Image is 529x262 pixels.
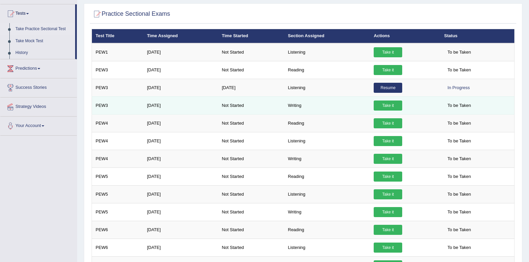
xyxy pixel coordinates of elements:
a: History [12,47,75,59]
td: Not Started [218,203,284,221]
a: Predictions [0,59,77,76]
td: Not Started [218,168,284,185]
h2: Practice Sectional Exams [92,9,170,19]
a: Resume [374,83,402,93]
a: Take it [374,65,402,75]
a: Take Mock Test [12,35,75,47]
td: Not Started [218,43,284,61]
td: PEW3 [92,96,144,114]
td: Not Started [218,221,284,239]
a: Take it [374,207,402,217]
td: PEW6 [92,239,144,256]
td: Not Started [218,96,284,114]
td: [DATE] [143,185,218,203]
a: Take it [374,225,402,235]
span: To be Taken [444,189,474,199]
td: PEW5 [92,168,144,185]
td: [DATE] [143,203,218,221]
span: To be Taken [444,136,474,146]
a: Your Account [0,117,77,133]
td: [DATE] [218,79,284,96]
th: Section Assigned [284,29,370,43]
td: [DATE] [143,168,218,185]
a: Tests [0,4,75,21]
td: Writing [284,96,370,114]
th: Time Assigned [143,29,218,43]
td: Writing [284,203,370,221]
td: Listening [284,43,370,61]
td: [DATE] [143,114,218,132]
th: Actions [370,29,440,43]
td: PEW1 [92,43,144,61]
td: PEW3 [92,79,144,96]
td: Reading [284,168,370,185]
td: PEW6 [92,221,144,239]
a: Strategy Videos [0,97,77,114]
span: To be Taken [444,118,474,128]
td: [DATE] [143,150,218,168]
td: [DATE] [143,132,218,150]
div: In Progress [444,83,473,93]
td: Not Started [218,61,284,79]
td: Not Started [218,150,284,168]
td: [DATE] [143,61,218,79]
td: Listening [284,79,370,96]
a: Take it [374,118,402,128]
a: Take it [374,172,402,182]
td: Reading [284,221,370,239]
a: Take it [374,189,402,199]
td: Reading [284,114,370,132]
a: Take it [374,101,402,111]
span: To be Taken [444,154,474,164]
a: Take it [374,154,402,164]
td: Not Started [218,239,284,256]
td: [DATE] [143,96,218,114]
td: Listening [284,185,370,203]
a: Take it [374,136,402,146]
td: Reading [284,61,370,79]
span: To be Taken [444,65,474,75]
span: To be Taken [444,101,474,111]
td: Not Started [218,185,284,203]
a: Take it [374,243,402,253]
td: Not Started [218,114,284,132]
span: To be Taken [444,225,474,235]
td: [DATE] [143,79,218,96]
span: To be Taken [444,172,474,182]
a: Take Practice Sectional Test [12,23,75,35]
span: To be Taken [444,207,474,217]
td: PEW5 [92,185,144,203]
td: [DATE] [143,43,218,61]
a: Success Stories [0,78,77,95]
td: PEW4 [92,150,144,168]
a: Take it [374,47,402,57]
td: Not Started [218,132,284,150]
td: Listening [284,132,370,150]
th: Status [440,29,514,43]
td: PEW5 [92,203,144,221]
td: PEW3 [92,61,144,79]
span: To be Taken [444,47,474,57]
td: PEW4 [92,132,144,150]
th: Time Started [218,29,284,43]
td: [DATE] [143,239,218,256]
td: [DATE] [143,221,218,239]
td: Listening [284,239,370,256]
td: Writing [284,150,370,168]
th: Test Title [92,29,144,43]
span: To be Taken [444,243,474,253]
td: PEW4 [92,114,144,132]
